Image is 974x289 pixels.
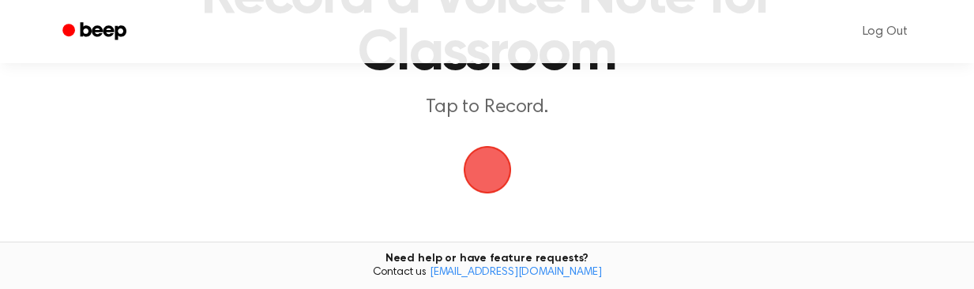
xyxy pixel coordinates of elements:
[51,17,141,47] a: Beep
[847,13,923,51] a: Log Out
[9,266,965,280] span: Contact us
[430,267,602,278] a: [EMAIL_ADDRESS][DOMAIN_NAME]
[184,95,791,121] p: Tap to Record.
[464,146,511,193] button: Beep Logo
